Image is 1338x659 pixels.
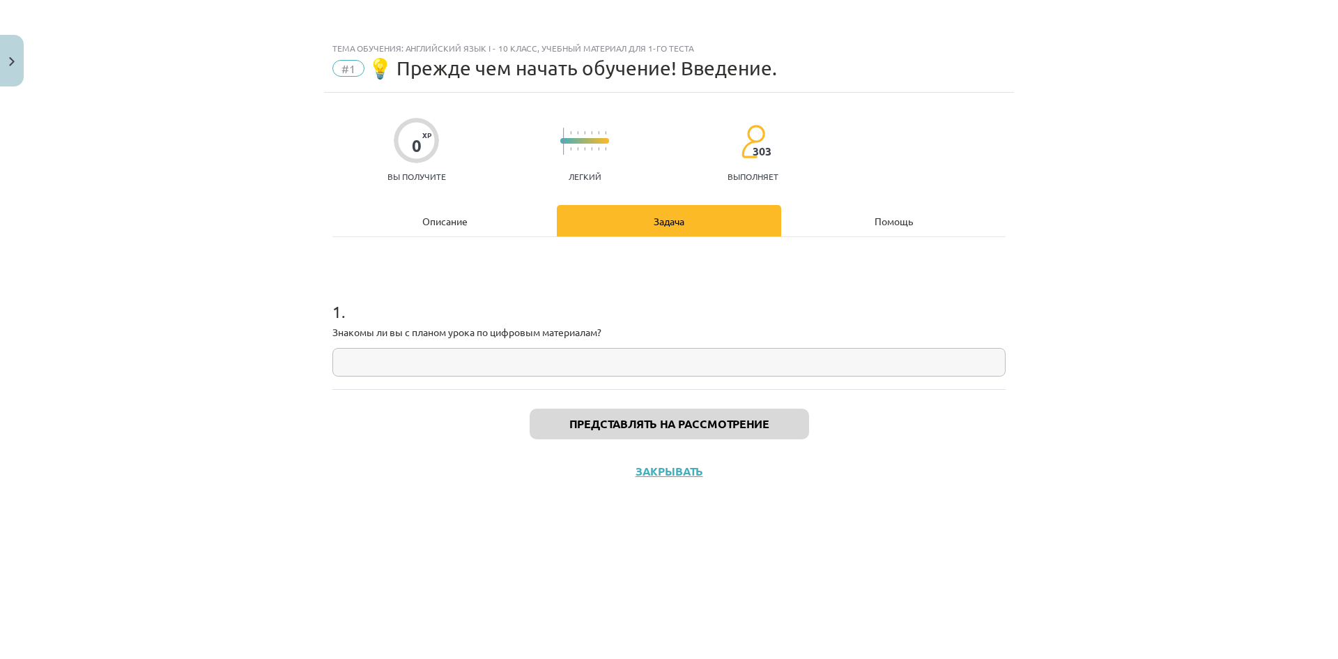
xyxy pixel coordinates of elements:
font: #1 [341,61,355,75]
img: icon-short-line-57e1e144782c952c97e751825c79c345078a6d821885a25fce030b3d8c18986b.svg [591,131,592,135]
img: icon-short-line-57e1e144782c952c97e751825c79c345078a6d821885a25fce030b3d8c18986b.svg [584,131,585,135]
font: 303 [753,144,771,158]
img: icon-short-line-57e1e144782c952c97e751825c79c345078a6d821885a25fce030b3d8c18986b.svg [598,147,599,151]
font: XP [422,130,431,140]
button: Представлять на рассмотрение [530,409,809,439]
img: icon-short-line-57e1e144782c952c97e751825c79c345078a6d821885a25fce030b3d8c18986b.svg [605,147,606,151]
font: Задача [654,215,684,227]
font: 1 [332,301,341,321]
img: icon-long-line-d9ea69661e0d244f92f715978eff75569469978d946b2353a9bb055b3ed8787d.svg [563,128,564,155]
font: Вы получите [387,171,446,182]
img: icon-close-lesson-0947bae3869378f0d4975bcd49f059093ad1ed9edebbc8119c70593378902aed.svg [9,57,15,66]
font: Закрывать [636,464,703,478]
img: icon-short-line-57e1e144782c952c97e751825c79c345078a6d821885a25fce030b3d8c18986b.svg [605,131,606,135]
font: выполняет [728,171,778,182]
font: Помощь [875,215,913,227]
img: icon-short-line-57e1e144782c952c97e751825c79c345078a6d821885a25fce030b3d8c18986b.svg [570,131,571,135]
font: Легкий [569,171,601,182]
font: Тема обучения: Английский язык I - 10 класс, учебный материал для 1-го теста [332,43,693,54]
font: Представлять на рассмотрение [569,416,769,431]
font: . [341,301,346,321]
font: Знакомы ли вы с планом урока по цифровым материалам? [332,326,601,338]
img: icon-short-line-57e1e144782c952c97e751825c79c345078a6d821885a25fce030b3d8c18986b.svg [584,147,585,151]
font: 0 [412,135,422,156]
img: icon-short-line-57e1e144782c952c97e751825c79c345078a6d821885a25fce030b3d8c18986b.svg [591,147,592,151]
font: 💡 Прежде чем начать обучение! Введение. [368,56,777,79]
img: icon-short-line-57e1e144782c952c97e751825c79c345078a6d821885a25fce030b3d8c18986b.svg [577,131,578,135]
img: icon-short-line-57e1e144782c952c97e751825c79c345078a6d821885a25fce030b3d8c18986b.svg [598,131,599,135]
img: icon-short-line-57e1e144782c952c97e751825c79c345078a6d821885a25fce030b3d8c18986b.svg [577,147,578,151]
img: icon-short-line-57e1e144782c952c97e751825c79c345078a6d821885a25fce030b3d8c18986b.svg [570,147,571,151]
button: Закрывать [631,464,707,478]
font: Описание [422,215,468,227]
img: students-c634bb4e5e11cddfef0936a35e636f08e4e9abd3cc4e673bd6f9a4125e45ecb1.svg [741,124,765,159]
